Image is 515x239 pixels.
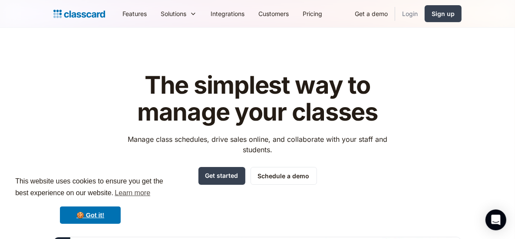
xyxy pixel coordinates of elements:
[120,72,396,125] h1: The simplest way to manage your classes
[204,4,251,23] a: Integrations
[296,4,329,23] a: Pricing
[395,4,425,23] a: Login
[7,168,174,232] div: cookieconsent
[53,8,105,20] a: Logo
[113,187,152,200] a: learn more about cookies
[251,4,296,23] a: Customers
[485,210,506,230] div: Open Intercom Messenger
[116,4,154,23] a: Features
[251,167,317,185] a: Schedule a demo
[425,5,462,22] a: Sign up
[60,206,121,224] a: dismiss cookie message
[161,9,186,18] div: Solutions
[154,4,204,23] div: Solutions
[348,4,395,23] a: Get a demo
[432,9,455,18] div: Sign up
[198,167,245,185] a: Get started
[120,134,396,155] p: Manage class schedules, drive sales online, and collaborate with your staff and students.
[15,176,165,200] span: This website uses cookies to ensure you get the best experience on our website.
